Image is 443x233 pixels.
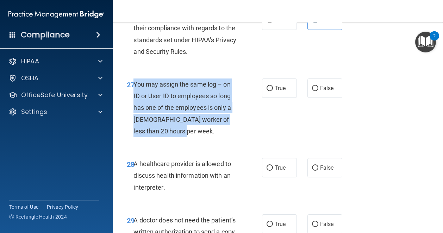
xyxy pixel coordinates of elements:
span: Ⓒ Rectangle Health 2024 [9,213,67,220]
span: True [275,164,286,171]
input: True [267,165,273,171]
a: Terms of Use [9,203,38,210]
div: 2 [433,36,436,45]
button: Open Resource Center, 2 new notifications [415,32,436,52]
span: Practices are required to “certify” their compliance with regards to the standards set under HIPA... [133,13,236,55]
input: True [267,86,273,91]
iframe: Drift Widget Chat Controller [408,184,435,211]
span: 28 [127,160,135,169]
a: Privacy Policy [47,203,79,210]
p: HIPAA [21,57,39,65]
p: Settings [21,108,47,116]
input: False [312,222,318,227]
span: False [320,221,334,227]
a: Settings [8,108,102,116]
a: OfficeSafe University [8,91,102,99]
img: PMB logo [8,7,104,21]
span: True [275,221,286,227]
span: False [320,85,334,92]
p: OSHA [21,74,39,82]
a: OSHA [8,74,102,82]
h4: Compliance [21,30,70,40]
span: False [320,164,334,171]
input: True [267,222,273,227]
input: False [312,165,318,171]
input: False [312,86,318,91]
p: OfficeSafe University [21,91,88,99]
span: You may assign the same log – on ID or User ID to employees so long has one of the employees is o... [133,81,231,135]
span: 29 [127,216,135,225]
span: A healthcare provider is allowed to discuss health information with an interpreter. [133,160,231,191]
span: 27 [127,81,135,89]
a: HIPAA [8,57,102,65]
span: True [275,85,286,92]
